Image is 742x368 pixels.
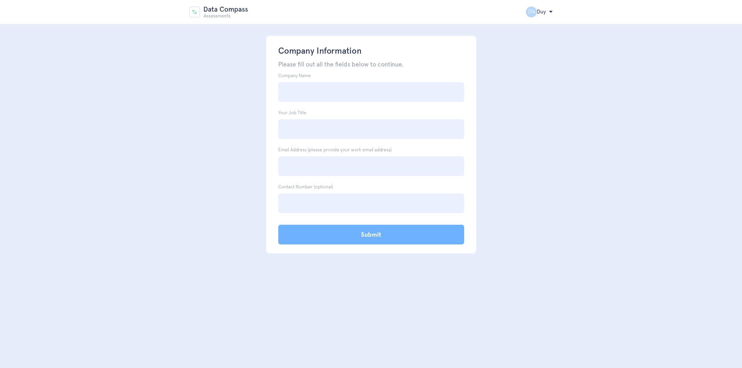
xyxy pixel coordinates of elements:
label: Email Address (please provide your work email address) [278,147,391,153]
h1: Company Information [278,45,464,57]
label: Company Name [278,73,311,79]
img: Data Compass Assessment Logo [189,7,248,18]
h2: Duy [526,7,553,17]
input: Submit [278,225,464,244]
p: Please fill out all the fields below to continue. [278,60,464,69]
span: DN [526,7,537,17]
label: Contact Number (optional) [278,184,333,190]
label: Your Job Title [278,110,306,116]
